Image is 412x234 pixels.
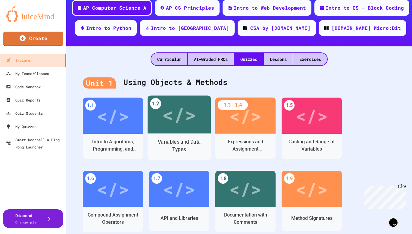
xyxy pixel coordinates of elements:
div: </> [163,175,195,202]
div: AI-Graded FRQs [188,53,234,65]
div: My Quizzes [6,123,36,130]
div: Using Objects & Methods [83,70,395,95]
div: Method Signatures [291,215,332,222]
div: Unit 1 [83,77,116,89]
div: Intro to Algorithms, Programming, and Compilers [87,138,139,153]
div: [DOMAIN_NAME] Micro:Bit [332,24,401,32]
div: My Teams/Classes [6,70,49,77]
div: 1.6 [85,173,96,184]
div: API and Libraries [161,215,198,222]
span: Change plan [15,220,39,224]
div: Intro to CS - Block Coding [326,4,404,11]
div: Curriculum [151,53,187,65]
div: 1.9 [284,173,295,184]
div: Variables and Data Types [152,138,206,153]
img: CODE_logo_RGB.png [243,26,247,30]
div: 1.1 [85,100,96,111]
div: 1.8 [218,173,228,184]
div: AP CS Principles [166,4,214,11]
div: AP Computer Science A [83,4,146,11]
div: Quizzes [234,53,263,65]
div: </> [229,102,262,129]
div: Lessons [264,53,293,65]
div: </> [295,175,328,202]
img: CODE_logo_RGB.png [324,26,329,30]
div: CSA by [DOMAIN_NAME] [250,24,311,32]
div: </> [162,100,196,129]
div: Expressions and Assignment Statements [220,138,271,153]
img: logo-orange.svg [6,6,60,22]
div: Documentation with Comments [220,211,271,226]
div: Compound Assignment Operators [87,211,139,226]
button: DiamondChange plan [3,209,63,228]
div: 1.7 [151,173,162,184]
div: Chat with us now!Close [2,2,42,38]
div: Casting and Range of Variables [286,138,337,153]
div: </> [295,102,328,129]
div: </> [97,175,129,202]
div: Smart Doorbell & Ping Pong Launcher [6,136,64,151]
div: Intro to Web Development [234,4,306,11]
div: Intro to [GEOGRAPHIC_DATA] [151,24,229,32]
div: 1.2 [150,98,161,109]
iframe: chat widget [362,184,406,209]
div: Diamond [15,212,39,225]
div: Code Sandbox [6,83,41,90]
div: Quiz Reports [6,96,41,104]
a: Create [3,32,63,46]
div: Quiz Students [6,110,43,117]
div: </> [229,175,262,202]
iframe: chat widget [387,210,406,228]
div: Explore [6,57,30,64]
div: </> [97,102,129,129]
div: Exercises [293,53,327,65]
div: 1.3 - 1.4 [218,100,248,110]
div: Intro to Python [86,24,131,32]
div: 1.5 [284,100,295,111]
